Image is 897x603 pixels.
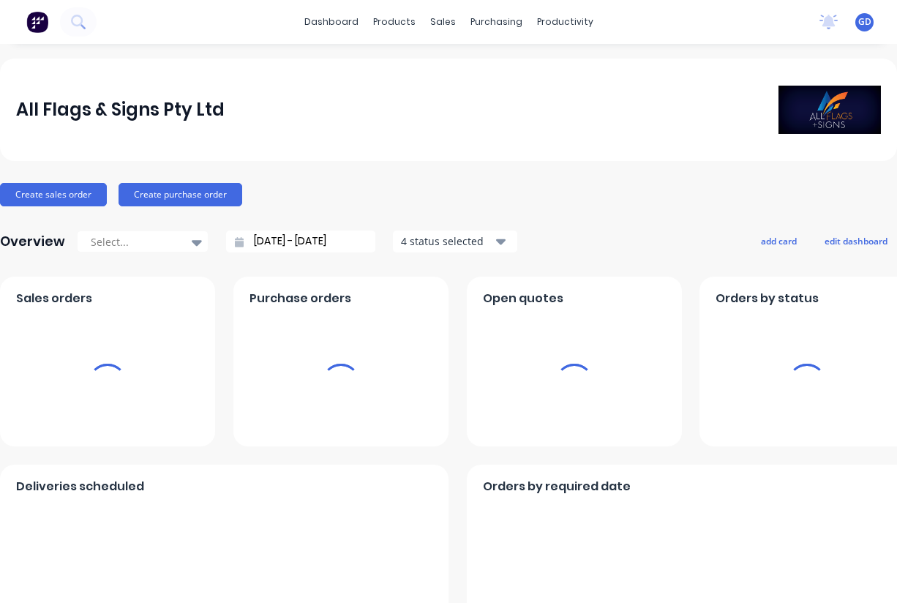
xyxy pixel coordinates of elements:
[401,233,493,249] div: 4 status selected
[530,11,601,33] div: productivity
[483,290,563,307] span: Open quotes
[393,231,517,252] button: 4 status selected
[26,11,48,33] img: Factory
[778,86,881,134] img: All Flags & Signs Pty Ltd
[297,11,366,33] a: dashboard
[16,290,92,307] span: Sales orders
[716,290,819,307] span: Orders by status
[119,183,242,206] button: Create purchase order
[483,478,631,495] span: Orders by required date
[249,290,351,307] span: Purchase orders
[366,11,423,33] div: products
[858,15,871,29] span: GD
[751,231,806,250] button: add card
[16,95,225,124] div: All Flags & Signs Pty Ltd
[423,11,463,33] div: sales
[815,231,897,250] button: edit dashboard
[16,478,144,495] span: Deliveries scheduled
[463,11,530,33] div: purchasing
